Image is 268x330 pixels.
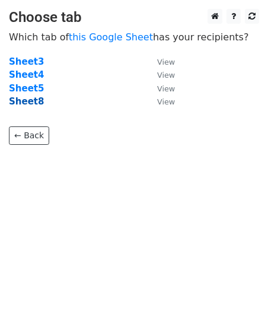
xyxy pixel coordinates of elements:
a: View [145,96,175,107]
a: Sheet4 [9,69,44,80]
a: Sheet3 [9,56,44,67]
p: Which tab of has your recipients? [9,31,259,43]
a: ← Back [9,126,49,145]
small: View [157,97,175,106]
a: Sheet5 [9,83,44,94]
h3: Choose tab [9,9,259,26]
a: View [145,56,175,67]
small: View [157,84,175,93]
a: this Google Sheet [69,31,153,43]
a: Sheet8 [9,96,44,107]
a: View [145,83,175,94]
small: View [157,58,175,66]
iframe: Chat Widget [209,273,268,330]
small: View [157,71,175,80]
a: View [145,69,175,80]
